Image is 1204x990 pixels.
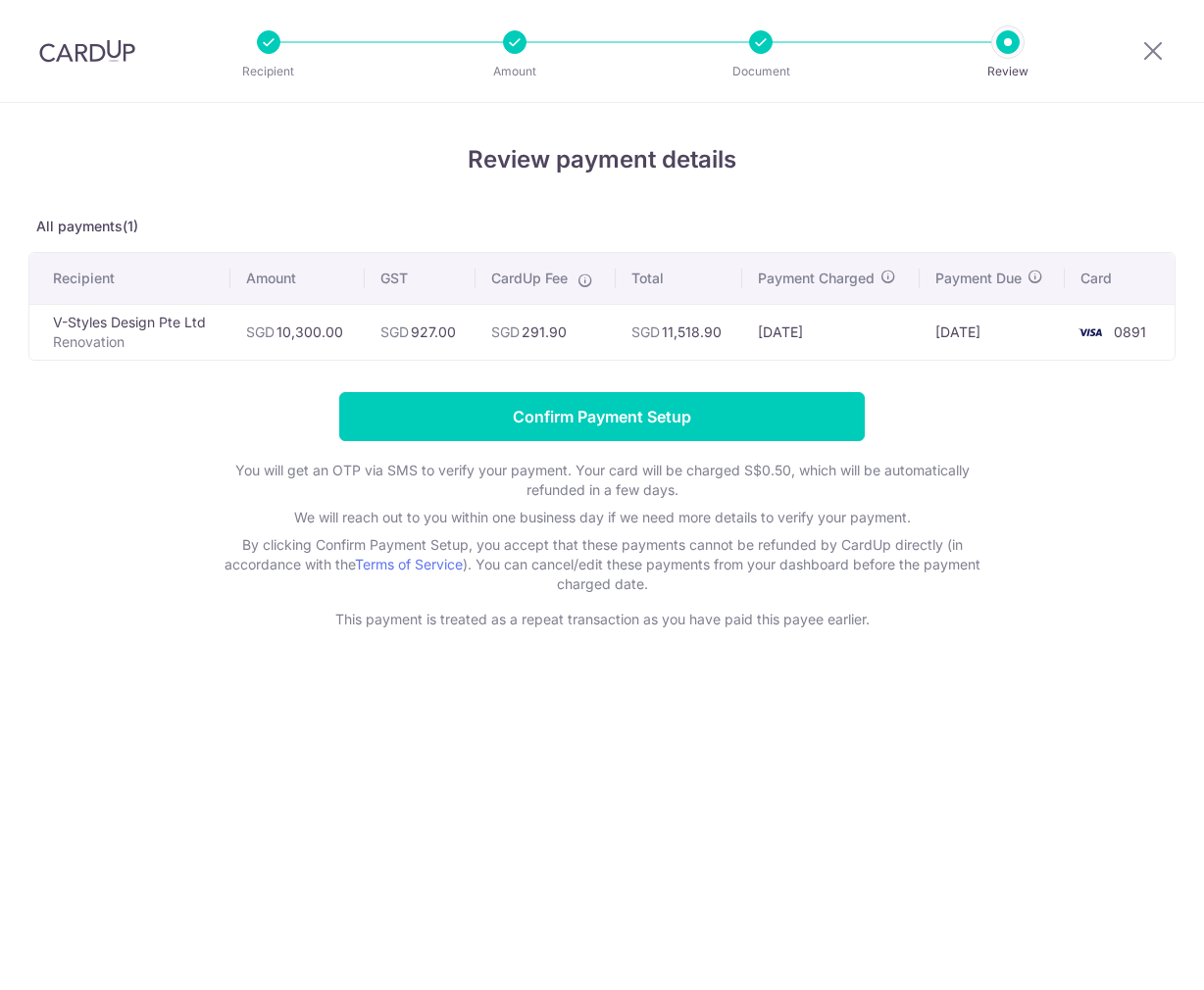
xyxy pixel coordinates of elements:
[28,142,1176,177] h4: Review payment details
[210,535,994,594] p: By clicking Confirm Payment Setup, you accept that these payments cannot be refunded by CardUp di...
[29,304,230,360] td: V-Styles Design Pte Ltd
[29,253,230,304] th: Recipient
[1114,323,1146,340] span: 0891
[365,253,477,304] th: GST
[246,323,275,340] span: SGD
[355,556,463,572] a: Terms of Service
[742,304,920,360] td: [DATE]
[616,304,743,360] td: 11,518.90
[491,323,520,340] span: SGD
[39,39,135,63] img: CardUp
[631,323,660,340] span: SGD
[196,62,341,81] p: Recipient
[380,323,409,340] span: SGD
[476,304,615,360] td: 291.90
[491,269,568,288] span: CardUp Fee
[230,304,365,360] td: 10,300.00
[442,62,587,81] p: Amount
[365,304,477,360] td: 927.00
[53,332,215,352] p: Renovation
[210,461,994,500] p: You will get an OTP via SMS to verify your payment. Your card will be charged S$0.50, which will ...
[758,269,875,288] span: Payment Charged
[1065,253,1175,304] th: Card
[688,62,833,81] p: Document
[616,253,743,304] th: Total
[920,304,1065,360] td: [DATE]
[210,610,994,629] p: This payment is treated as a repeat transaction as you have paid this payee earlier.
[339,392,865,441] input: Confirm Payment Setup
[935,269,1022,288] span: Payment Due
[210,508,994,527] p: We will reach out to you within one business day if we need more details to verify your payment.
[28,217,1176,236] p: All payments(1)
[935,62,1080,81] p: Review
[230,253,365,304] th: Amount
[1071,321,1110,344] img: <span class="translation_missing" title="translation missing: en.account_steps.new_confirm_form.b...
